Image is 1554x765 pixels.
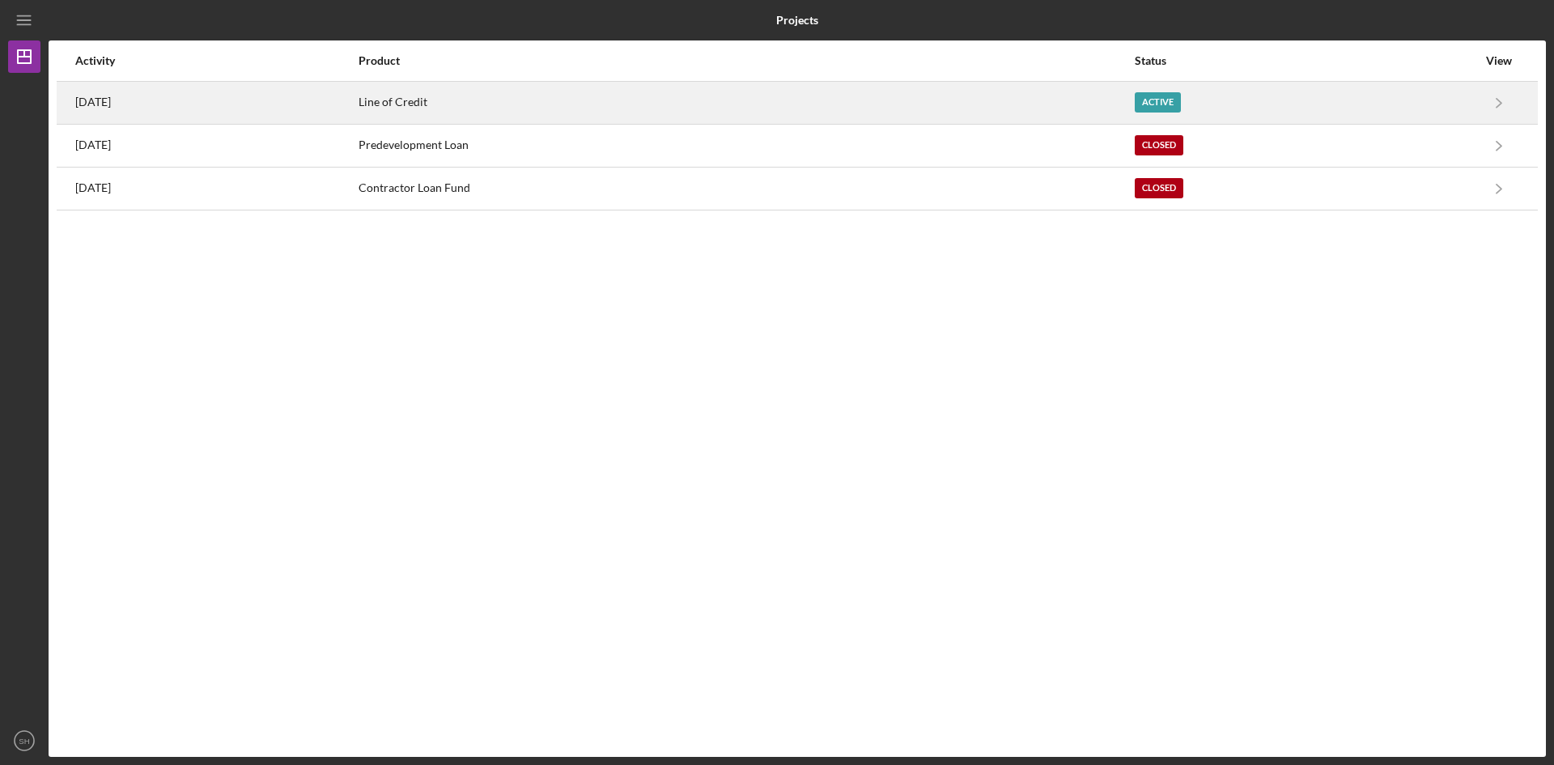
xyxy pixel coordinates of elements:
div: Contractor Loan Fund [359,168,1134,209]
div: Product [359,54,1134,67]
div: Closed [1135,178,1183,198]
div: Status [1135,54,1477,67]
div: Line of Credit [359,83,1134,123]
time: 2025-09-04 18:20 [75,96,111,108]
div: Active [1135,92,1181,113]
time: 2023-08-16 22:04 [75,181,111,194]
div: View [1479,54,1519,67]
div: Closed [1135,135,1183,155]
b: Projects [776,14,818,27]
text: SH [19,737,29,746]
div: Predevelopment Loan [359,125,1134,166]
time: 2023-09-01 16:56 [75,138,111,151]
button: SH [8,725,40,757]
div: Activity [75,54,357,67]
